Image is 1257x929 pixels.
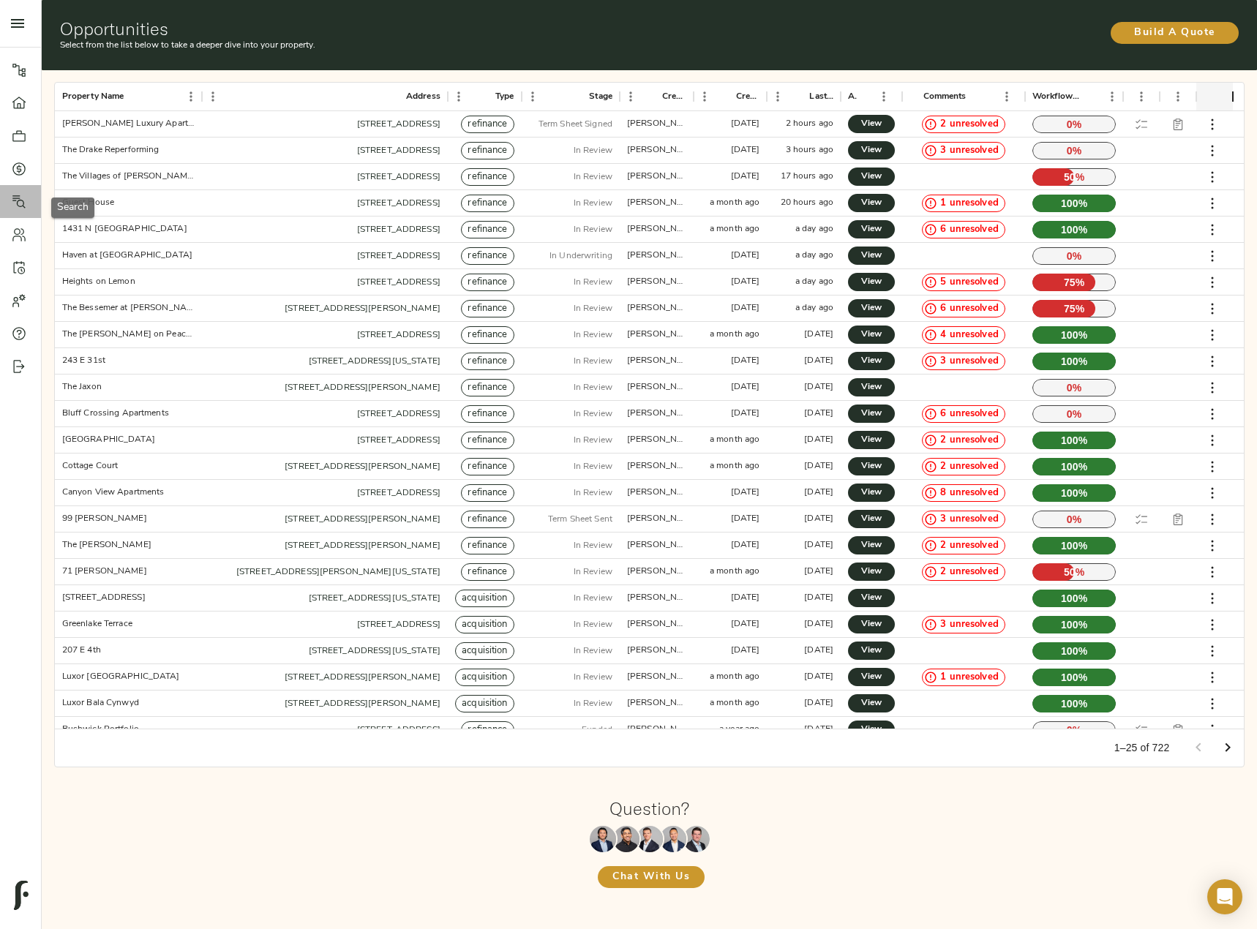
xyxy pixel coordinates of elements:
span: View [863,459,880,474]
a: View [848,563,895,581]
button: Menu [996,86,1018,108]
img: Justin Stamp [683,826,710,852]
div: 3 hours ago [786,144,833,157]
span: refinance [462,355,513,369]
span: % [1076,170,1085,184]
span: 3 unresolved [934,355,1005,369]
a: [STREET_ADDRESS] [357,199,440,208]
p: In Review [574,381,612,394]
div: 3 unresolved [922,142,1005,159]
div: The Villages of Lake Reba Apartments [62,170,195,183]
div: 3 unresolved [922,616,1005,633]
button: Sort [1081,86,1101,107]
div: 2 days ago [804,434,833,446]
span: 8 unresolved [934,486,1005,500]
button: Menu [873,86,895,108]
p: In Review [574,355,612,368]
div: 2 unresolved [922,563,1005,581]
p: 100 [1032,353,1116,370]
p: In Review [574,434,612,447]
div: justin@fulcrumlendingcorp.com [627,328,686,341]
p: 0 [1032,405,1116,423]
span: refinance [462,302,513,316]
span: View [863,564,880,579]
div: 16 days ago [731,486,760,499]
a: [STREET_ADDRESS] [357,225,440,234]
div: 17 hours ago [781,170,834,183]
div: 8 unresolved [922,484,1005,502]
div: 99 Rogers [62,513,147,525]
span: % [1078,486,1088,500]
p: 75 [1032,274,1116,291]
div: 3 days ago [731,381,760,394]
a: View [848,457,895,475]
p: In Review [574,328,612,342]
div: justin@fulcrumlendingcorp.com [627,407,686,420]
span: refinance [462,118,513,132]
div: 2 days ago [804,486,833,499]
div: justin@fulcrumlendingcorp.com [627,144,686,157]
div: 4 unresolved [922,326,1005,344]
div: ken@fulcrumlabs.io [627,513,686,525]
span: refinance [462,276,513,290]
a: View [848,668,895,686]
span: refinance [462,513,513,527]
a: [STREET_ADDRESS][PERSON_NAME] [285,673,440,682]
a: View [848,484,895,502]
a: [STREET_ADDRESS][PERSON_NAME] [285,515,440,524]
span: 1 unresolved [934,197,1005,211]
span: refinance [462,197,513,211]
div: justin@fulcrumlendingcorp.com [627,249,686,262]
div: Emmitt Luxury Apartments [62,118,195,130]
div: 3 years ago [731,513,760,525]
p: 0 [1032,379,1116,396]
span: % [1078,433,1088,448]
a: [STREET_ADDRESS] [357,410,440,418]
div: Open Intercom Messenger [1207,879,1242,914]
div: a month ago [710,223,759,236]
p: 50 [1032,168,1116,186]
span: 4 unresolved [934,328,1005,342]
span: View [863,222,880,237]
button: Go to next page [1213,733,1242,762]
button: Build A Quote [1111,22,1239,44]
div: The Bessemer at Seward Commons [62,302,195,315]
p: In Review [574,302,612,315]
p: 75 [1032,300,1116,317]
span: % [1076,275,1085,290]
a: View [848,247,895,265]
div: 5 months ago [731,302,760,315]
span: % [1073,117,1082,132]
div: Report [1160,83,1196,111]
p: Select from the list below to take a deeper dive into your property. [60,39,846,52]
a: View [848,431,895,449]
a: View [848,168,895,186]
div: 20 hours ago [781,197,834,209]
div: Comments [923,83,967,111]
p: In Review [574,197,612,210]
div: Last Updated [809,83,833,111]
div: zach@fulcrumlendingcorp.com [627,381,686,394]
span: View [863,432,880,448]
span: View [863,643,880,658]
div: 3 unresolved [922,353,1005,370]
span: View [863,380,880,395]
span: 2 unresolved [934,118,1005,132]
span: 2 unresolved [934,565,1005,579]
div: 5 unresolved [922,274,1005,291]
p: In Review [574,170,612,184]
span: View [863,485,880,500]
div: Comments [902,83,1025,111]
div: The Byron on Peachtree [62,328,195,341]
div: a month ago [710,197,759,209]
a: [STREET_ADDRESS][PERSON_NAME] [285,462,440,471]
div: Stage [522,83,620,111]
div: Guest House [62,197,114,209]
div: Created [694,83,768,111]
div: Property Name [62,83,124,111]
a: [STREET_ADDRESS][PERSON_NAME][US_STATE] [236,568,440,576]
div: The Drake Reperforming [62,144,160,157]
a: [STREET_ADDRESS] [357,278,440,287]
span: refinance [462,539,513,553]
span: refinance [462,249,513,263]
